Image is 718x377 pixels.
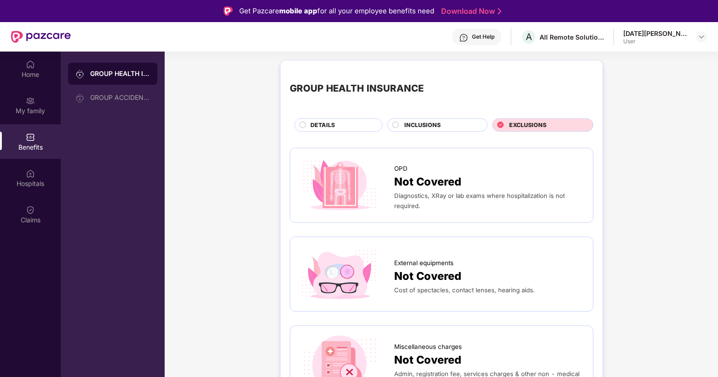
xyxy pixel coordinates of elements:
[394,174,461,191] span: Not Covered
[279,6,317,15] strong: mobile app
[26,60,35,69] img: svg+xml;base64,PHN2ZyBpZD0iSG9tZSIgeG1sbnM9Imh0dHA6Ly93d3cudzMub3JnLzIwMDAvc3ZnIiB3aWR0aD0iMjAiIG...
[404,121,441,130] span: INCLUSIONS
[26,96,35,105] img: svg+xml;base64,PHN2ZyB3aWR0aD0iMjAiIGhlaWdodD0iMjAiIHZpZXdCb3g9IjAgMCAyMCAyMCIgZmlsbD0ibm9uZSIgeG...
[394,352,461,369] span: Not Covered
[26,133,35,142] img: svg+xml;base64,PHN2ZyBpZD0iQmVuZWZpdHMiIHhtbG5zPSJodHRwOi8vd3d3LnczLm9yZy8yMDAwL3N2ZyIgd2lkdGg9Ij...
[540,33,604,41] div: All Remote Solutions Private Limited
[310,121,335,130] span: DETAILS
[394,268,461,285] span: Not Covered
[239,6,434,17] div: Get Pazcare for all your employee benefits need
[290,81,424,96] div: GROUP HEALTH INSURANCE
[224,6,233,16] img: Logo
[90,69,150,78] div: GROUP HEALTH INSURANCE
[623,38,688,45] div: User
[75,93,85,103] img: svg+xml;base64,PHN2ZyB3aWR0aD0iMjAiIGhlaWdodD0iMjAiIHZpZXdCb3g9IjAgMCAyMCAyMCIgZmlsbD0ibm9uZSIgeG...
[472,33,494,41] div: Get Help
[26,205,35,215] img: svg+xml;base64,PHN2ZyBpZD0iQ2xhaW0iIHhtbG5zPSJodHRwOi8vd3d3LnczLm9yZy8yMDAwL3N2ZyIgd2lkdGg9IjIwIi...
[299,157,379,213] img: icon
[441,6,499,16] a: Download Now
[526,31,532,42] span: A
[11,31,71,43] img: New Pazcare Logo
[623,29,688,38] div: [DATE][PERSON_NAME]
[459,33,468,42] img: svg+xml;base64,PHN2ZyBpZD0iSGVscC0zMngzMiIgeG1sbnM9Imh0dHA6Ly93d3cudzMub3JnLzIwMDAvc3ZnIiB3aWR0aD...
[394,164,408,174] span: OPD
[394,286,535,294] span: Cost of spectacles, contact lenses, hearing aids.
[75,70,85,79] img: svg+xml;base64,PHN2ZyB3aWR0aD0iMjAiIGhlaWdodD0iMjAiIHZpZXdCb3g9IjAgMCAyMCAyMCIgZmlsbD0ibm9uZSIgeG...
[299,246,379,302] img: icon
[394,192,565,209] span: Diagnostics, XRay or lab exams where hospitalization is not required.
[509,121,546,130] span: EXCLUSIONS
[394,342,462,352] span: Miscellaneous charges
[90,94,150,101] div: GROUP ACCIDENTAL INSURANCE
[394,258,454,268] span: External equipments
[698,33,705,41] img: svg+xml;base64,PHN2ZyBpZD0iRHJvcGRvd24tMzJ4MzIiIHhtbG5zPSJodHRwOi8vd3d3LnczLm9yZy8yMDAwL3N2ZyIgd2...
[498,6,501,16] img: Stroke
[26,169,35,178] img: svg+xml;base64,PHN2ZyBpZD0iSG9zcGl0YWxzIiB4bWxucz0iaHR0cDovL3d3dy53My5vcmcvMjAwMC9zdmciIHdpZHRoPS...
